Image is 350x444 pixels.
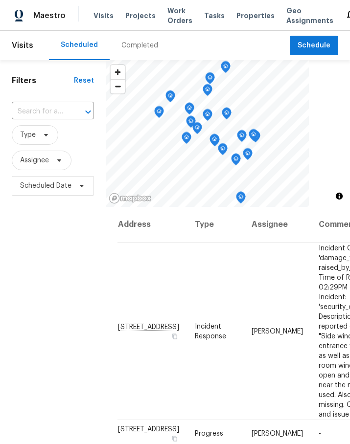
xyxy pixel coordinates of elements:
[203,109,212,124] div: Map marker
[121,41,158,50] div: Completed
[125,11,156,21] span: Projects
[243,148,253,163] div: Map marker
[106,60,309,207] canvas: Map
[20,130,36,140] span: Type
[74,76,94,86] div: Reset
[165,90,175,106] div: Map marker
[170,434,179,443] button: Copy Address
[185,103,194,118] div: Map marker
[203,84,212,99] div: Map marker
[195,430,223,437] span: Progress
[12,104,67,119] input: Search for an address...
[298,40,330,52] span: Schedule
[33,11,66,21] span: Maestro
[109,193,152,204] a: Mapbox homepage
[111,79,125,93] button: Zoom out
[170,332,179,340] button: Copy Address
[187,207,244,243] th: Type
[93,11,114,21] span: Visits
[221,61,231,76] div: Map marker
[252,328,303,334] span: [PERSON_NAME]
[286,6,333,25] span: Geo Assignments
[336,191,342,201] span: Toggle attribution
[236,11,275,21] span: Properties
[12,76,74,86] h1: Filters
[205,72,215,88] div: Map marker
[182,132,191,147] div: Map marker
[111,80,125,93] span: Zoom out
[249,129,258,144] div: Map marker
[192,122,202,137] div: Map marker
[186,116,196,131] div: Map marker
[167,6,192,25] span: Work Orders
[154,106,164,121] div: Map marker
[333,190,345,202] button: Toggle attribution
[252,430,303,437] span: [PERSON_NAME]
[244,207,311,243] th: Assignee
[12,35,33,56] span: Visits
[20,155,49,165] span: Assignee
[319,430,321,437] span: -
[236,192,246,207] div: Map marker
[81,105,95,119] button: Open
[204,12,225,19] span: Tasks
[222,108,232,123] div: Map marker
[290,36,338,56] button: Schedule
[61,40,98,50] div: Scheduled
[195,323,226,339] span: Incident Response
[111,65,125,79] button: Zoom in
[20,181,71,191] span: Scheduled Date
[210,134,219,149] div: Map marker
[231,154,241,169] div: Map marker
[237,130,247,145] div: Map marker
[117,207,187,243] th: Address
[218,143,228,158] div: Map marker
